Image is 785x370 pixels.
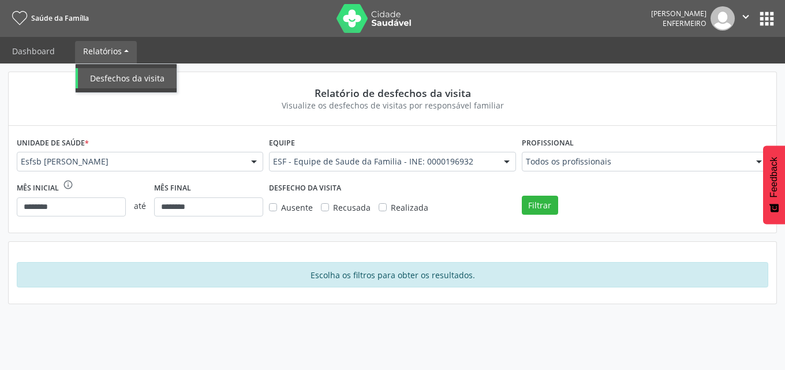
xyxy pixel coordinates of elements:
[25,99,760,111] div: Visualize os desfechos de visitas por responsável familiar
[391,202,428,213] span: Realizada
[83,46,122,57] span: Relatórios
[21,156,240,167] span: Esfsb [PERSON_NAME]
[763,145,785,224] button: Feedback - Mostrar pesquisa
[75,41,137,61] a: Relatórios
[711,6,735,31] img: img
[269,134,295,152] label: Equipe
[739,10,752,23] i: 
[75,63,177,93] ul: Relatórios
[4,41,63,61] a: Dashboard
[17,262,768,287] div: Escolha os filtros para obter os resultados.
[526,156,745,167] span: Todos os profissionais
[663,18,706,28] span: Enfermeiro
[17,180,59,197] label: Mês inicial
[154,180,191,197] label: Mês final
[273,156,492,167] span: ESF - Equipe de Saude da Familia - INE: 0000196932
[63,180,73,197] div: O intervalo deve ser de no máximo 6 meses
[757,9,777,29] button: apps
[281,202,313,213] span: Ausente
[25,87,760,99] div: Relatório de desfechos da visita
[769,157,779,197] span: Feedback
[63,180,73,190] i: info_outline
[333,202,371,213] span: Recusada
[522,196,558,215] button: Filtrar
[651,9,706,18] div: [PERSON_NAME]
[269,180,341,197] label: DESFECHO DA VISITA
[126,192,154,220] span: até
[17,134,89,152] label: Unidade de saúde
[522,134,574,152] label: Profissional
[76,68,177,88] a: Desfechos da visita
[8,9,89,28] a: Saúde da Família
[735,6,757,31] button: 
[31,13,89,23] span: Saúde da Família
